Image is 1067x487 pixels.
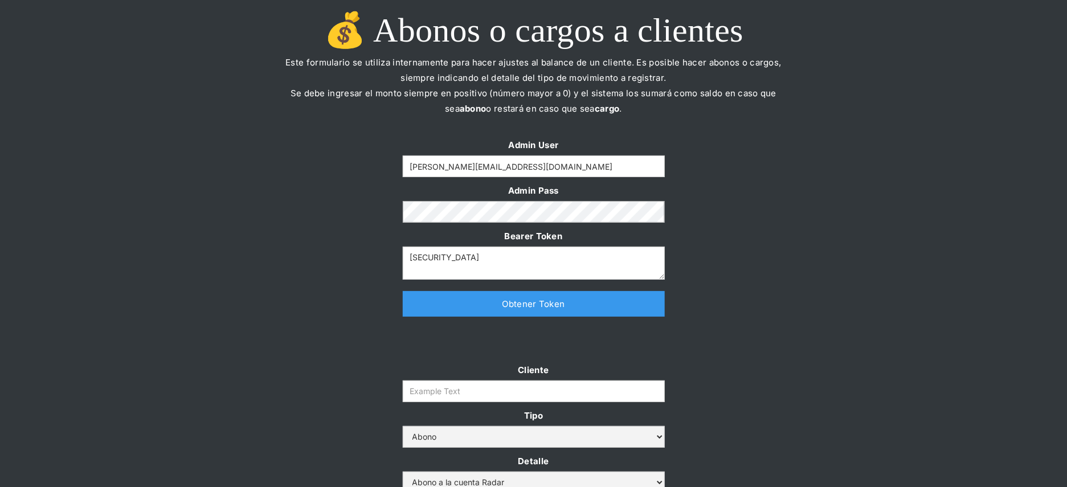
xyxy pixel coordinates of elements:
[595,103,620,114] strong: cargo
[403,228,665,244] label: Bearer Token
[460,103,487,114] strong: abono
[403,137,665,153] label: Admin User
[403,291,665,317] a: Obtener Token
[277,55,790,132] p: Este formulario se utiliza internamente para hacer ajustes al balance de un cliente. Es posible h...
[403,137,665,280] form: Form
[403,453,665,469] label: Detalle
[403,362,665,378] label: Cliente
[277,11,790,49] h1: 💰 Abonos o cargos a clientes
[403,183,665,198] label: Admin Pass
[403,155,665,177] input: Example Text
[403,380,665,402] input: Example Text
[403,408,665,423] label: Tipo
